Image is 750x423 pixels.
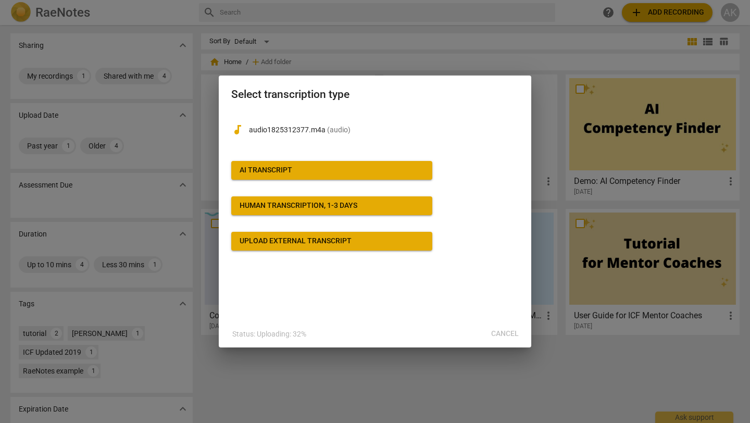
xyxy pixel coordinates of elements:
[240,236,352,246] div: Upload external transcript
[231,161,432,180] button: AI Transcript
[240,201,357,211] div: Human transcription, 1-3 days
[231,196,432,215] button: Human transcription, 1-3 days
[231,123,244,136] span: audiotrack
[232,329,306,340] p: Status: Uploading: 32%
[240,165,292,176] div: AI Transcript
[231,232,432,251] button: Upload external transcript
[231,88,519,101] h2: Select transcription type
[249,125,519,135] p: audio1825312377.m4a(audio)
[327,126,351,134] span: ( audio )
